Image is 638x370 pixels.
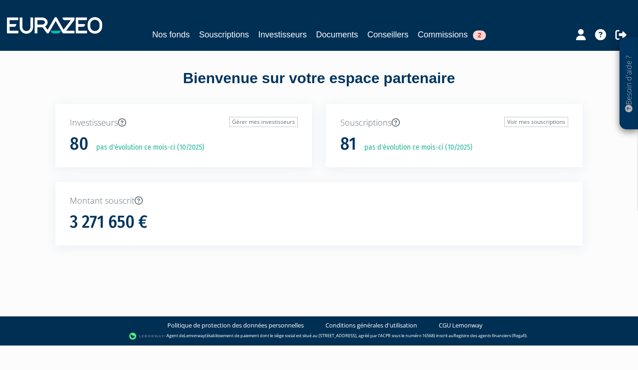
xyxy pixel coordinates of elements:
[152,28,190,41] a: Nos fonds
[199,28,249,41] a: Souscriptions
[418,28,486,41] a: Commissions2
[454,333,527,339] a: Registre des agents financiers (Regafi)
[90,142,204,153] p: pas d'évolution ce mois-ci (10/2025)
[229,117,298,127] a: Gérer mes investisseurs
[340,134,356,154] h1: 81
[70,195,568,207] p: Montant souscrit
[504,117,568,127] a: Voir mes souscriptions
[49,68,589,104] div: Bienvenue sur votre espace partenaire
[167,321,304,330] a: Politique de protection des données personnelles
[70,117,298,129] p: Investisseurs
[624,42,634,125] p: Besoin d'aide ?
[129,332,165,341] img: logo-lemonway.png
[70,134,88,154] h1: 80
[439,321,483,330] a: CGU Lemonway
[184,333,205,339] a: Lemonway
[325,321,417,330] a: Conditions générales d'utilisation
[70,212,147,232] h1: 3 271 650 €
[368,28,409,41] a: Conseillers
[473,30,486,40] span: 2
[9,332,629,341] div: - Agent de (établissement de paiement dont le siège social est situé au [STREET_ADDRESS], agréé p...
[316,28,358,41] a: Documents
[340,117,568,129] p: Souscriptions
[7,17,102,34] img: 1732889491-logotype_eurazeo_blanc_rvb.png
[358,142,472,153] p: pas d'évolution ce mois-ci (10/2025)
[258,28,307,41] a: Investisseurs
